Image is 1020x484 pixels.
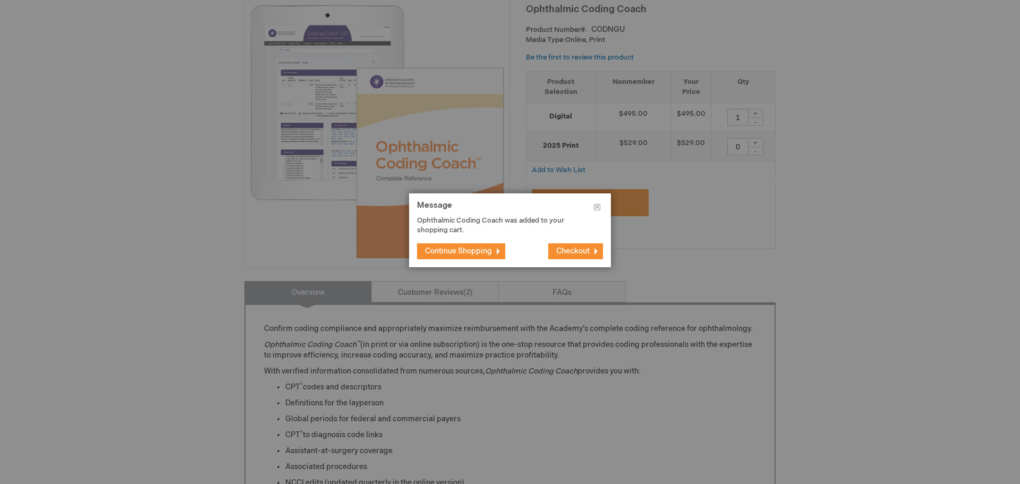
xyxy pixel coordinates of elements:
span: Checkout [556,247,590,256]
button: Checkout [548,243,603,259]
h1: Message [417,201,603,216]
p: Ophthalmic Coding Coach was added to your shopping cart. [417,216,587,235]
span: Continue Shopping [425,247,492,256]
button: Continue Shopping [417,243,505,259]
